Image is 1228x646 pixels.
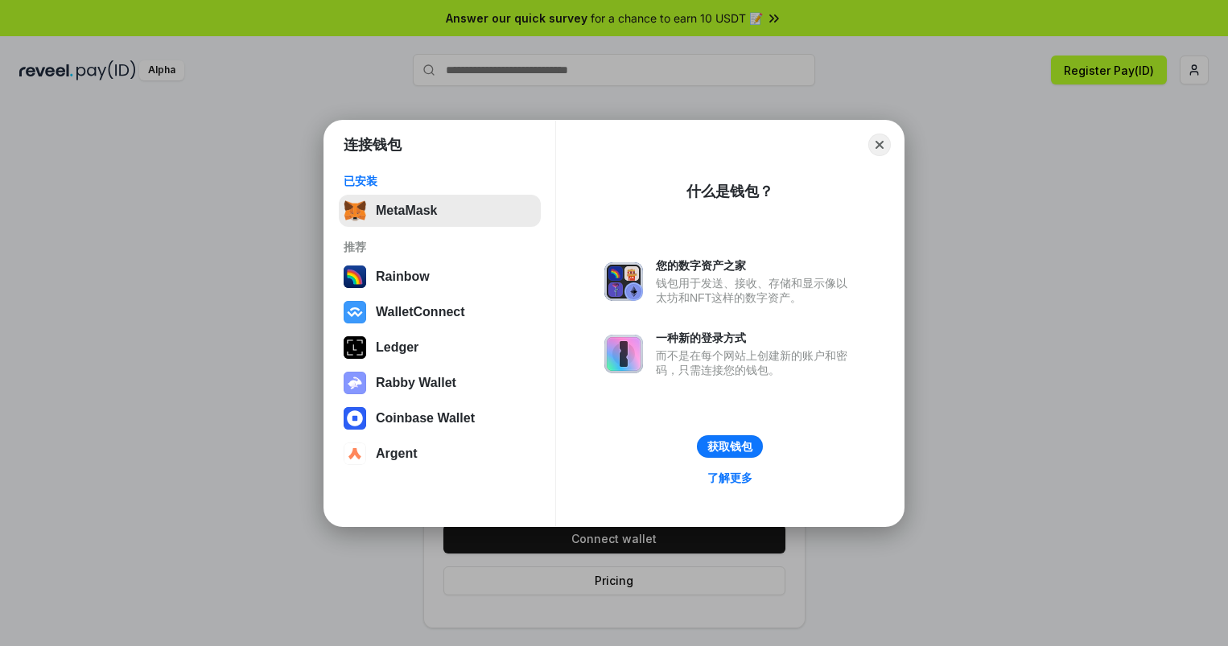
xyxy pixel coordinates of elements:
button: Rainbow [339,261,541,293]
div: Ledger [376,340,418,355]
img: svg+xml,%3Csvg%20width%3D%2228%22%20height%3D%2228%22%20viewBox%3D%220%200%2028%2028%22%20fill%3D... [344,407,366,430]
img: svg+xml,%3Csvg%20xmlns%3D%22http%3A%2F%2Fwww.w3.org%2F2000%2Fsvg%22%20fill%3D%22none%22%20viewBox... [344,372,366,394]
div: Argent [376,446,418,461]
div: MetaMask [376,204,437,218]
img: svg+xml,%3Csvg%20xmlns%3D%22http%3A%2F%2Fwww.w3.org%2F2000%2Fsvg%22%20width%3D%2228%22%20height%3... [344,336,366,359]
button: 获取钱包 [697,435,763,458]
button: Ledger [339,331,541,364]
img: svg+xml,%3Csvg%20width%3D%2228%22%20height%3D%2228%22%20viewBox%3D%220%200%2028%2028%22%20fill%3D... [344,301,366,323]
div: Coinbase Wallet [376,411,475,426]
div: WalletConnect [376,305,465,319]
div: Rainbow [376,270,430,284]
button: WalletConnect [339,296,541,328]
img: svg+xml,%3Csvg%20width%3D%2228%22%20height%3D%2228%22%20viewBox%3D%220%200%2028%2028%22%20fill%3D... [344,442,366,465]
div: 您的数字资产之家 [656,258,855,273]
img: svg+xml,%3Csvg%20xmlns%3D%22http%3A%2F%2Fwww.w3.org%2F2000%2Fsvg%22%20fill%3D%22none%22%20viewBox... [604,335,643,373]
div: 而不是在每个网站上创建新的账户和密码，只需连接您的钱包。 [656,348,855,377]
a: 了解更多 [698,467,762,488]
h1: 连接钱包 [344,135,402,154]
button: Close [868,134,891,156]
div: 一种新的登录方式 [656,331,855,345]
div: 获取钱包 [707,439,752,454]
div: Rabby Wallet [376,376,456,390]
button: Rabby Wallet [339,367,541,399]
img: svg+xml,%3Csvg%20width%3D%22120%22%20height%3D%22120%22%20viewBox%3D%220%200%20120%20120%22%20fil... [344,265,366,288]
img: svg+xml,%3Csvg%20xmlns%3D%22http%3A%2F%2Fwww.w3.org%2F2000%2Fsvg%22%20fill%3D%22none%22%20viewBox... [604,262,643,301]
button: Coinbase Wallet [339,402,541,434]
div: 钱包用于发送、接收、存储和显示像以太坊和NFT这样的数字资产。 [656,276,855,305]
div: 已安装 [344,174,536,188]
div: 什么是钱包？ [686,182,773,201]
div: 推荐 [344,240,536,254]
button: MetaMask [339,195,541,227]
button: Argent [339,438,541,470]
img: svg+xml,%3Csvg%20fill%3D%22none%22%20height%3D%2233%22%20viewBox%3D%220%200%2035%2033%22%20width%... [344,200,366,222]
div: 了解更多 [707,471,752,485]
